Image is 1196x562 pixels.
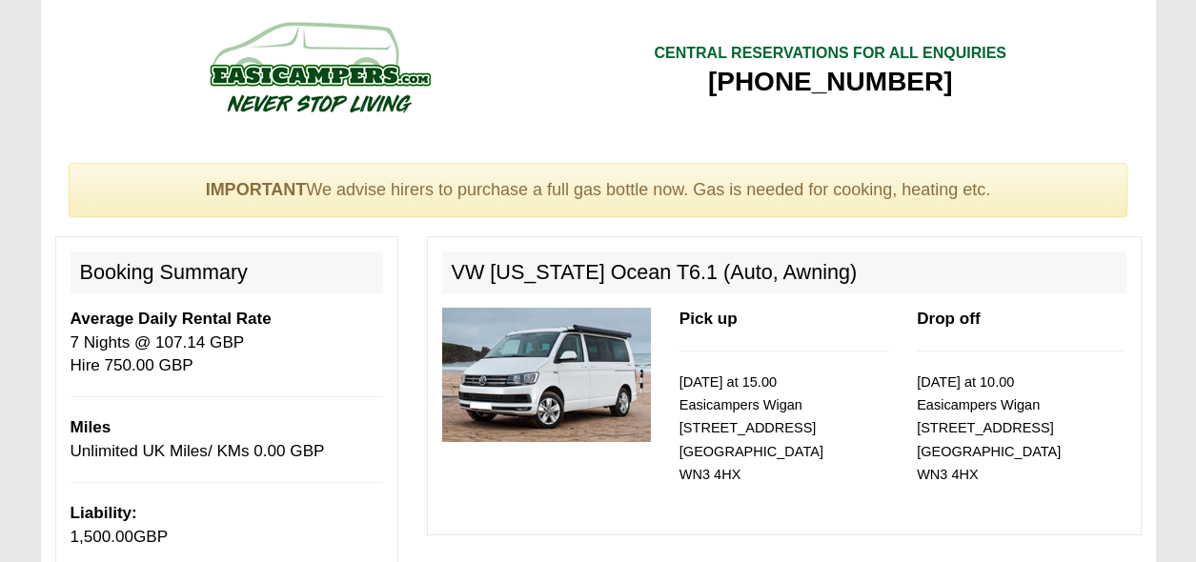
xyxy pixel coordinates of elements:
strong: IMPORTANT [206,180,307,199]
img: 315.jpg [442,308,651,442]
b: Drop off [917,310,980,328]
p: 7 Nights @ 107.14 GBP Hire 750.00 GBP [71,308,383,377]
h2: Booking Summary [71,251,383,293]
b: Average Daily Rental Rate [71,310,272,328]
span: 1,500.00 [71,528,134,546]
small: [DATE] at 15.00 Easicampers Wigan [STREET_ADDRESS] [GEOGRAPHIC_DATA] WN3 4HX [679,374,823,483]
small: [DATE] at 10.00 Easicampers Wigan [STREET_ADDRESS] [GEOGRAPHIC_DATA] WN3 4HX [917,374,1061,483]
b: Miles [71,418,111,436]
p: Unlimited UK Miles/ KMs 0.00 GBP [71,416,383,463]
div: We advise hirers to purchase a full gas bottle now. Gas is needed for cooking, heating etc. [69,163,1128,218]
div: CENTRAL RESERVATIONS FOR ALL ENQUIRIES [654,43,1006,65]
b: Pick up [679,310,738,328]
div: [PHONE_NUMBER] [654,65,1006,99]
h2: VW [US_STATE] Ocean T6.1 (Auto, Awning) [442,251,1126,293]
p: GBP [71,502,383,549]
img: campers-checkout-logo.png [138,14,500,119]
b: Liability: [71,504,137,522]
